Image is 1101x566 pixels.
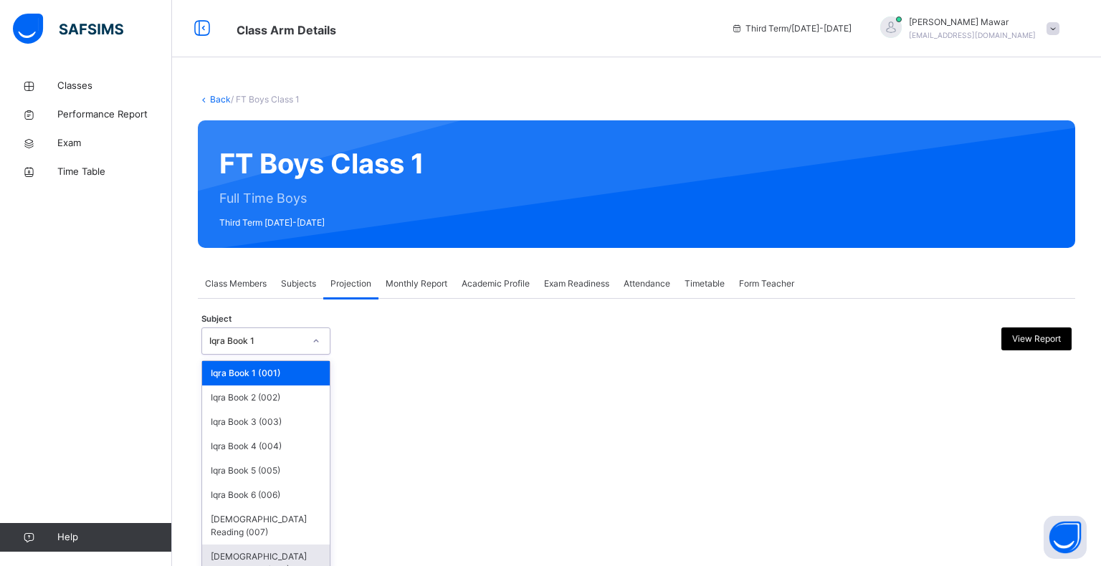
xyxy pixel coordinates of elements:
span: Class Members [205,277,267,290]
div: Iqra Book 1 (001) [202,361,330,385]
span: Classes [57,79,172,93]
a: Back [210,94,231,105]
div: Iqra Book 4 (004) [202,434,330,459]
span: / FT Boys Class 1 [231,94,300,105]
span: Attendance [624,277,670,290]
div: Iqra Book 5 (005) [202,459,330,483]
span: Subjects [281,277,316,290]
div: Iqra Book 1 [209,335,304,347]
img: safsims [13,14,123,44]
div: Iqra Book 6 (006) [202,483,330,507]
span: Subject [201,313,232,325]
span: Monthly Report [386,277,447,290]
div: Iqra Book 2 (002) [202,385,330,410]
div: [DEMOGRAPHIC_DATA] Reading (007) [202,507,330,545]
span: Exam Readiness [544,277,609,290]
div: Hafiz AbdullahMawar [866,16,1067,42]
span: Help [57,530,171,545]
span: Class Arm Details [237,23,336,37]
span: Projection [330,277,371,290]
span: Timetable [685,277,725,290]
span: Time Table [57,165,172,179]
span: Form Teacher [739,277,794,290]
span: session/term information [731,22,852,35]
button: Open asap [1044,516,1087,559]
div: Iqra Book 3 (003) [202,410,330,434]
span: Performance Report [57,107,172,122]
span: Exam [57,136,172,150]
span: View Report [1012,332,1061,345]
span: Academic Profile [462,277,530,290]
span: [PERSON_NAME] Mawar [909,16,1036,29]
span: [EMAIL_ADDRESS][DOMAIN_NAME] [909,31,1036,39]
